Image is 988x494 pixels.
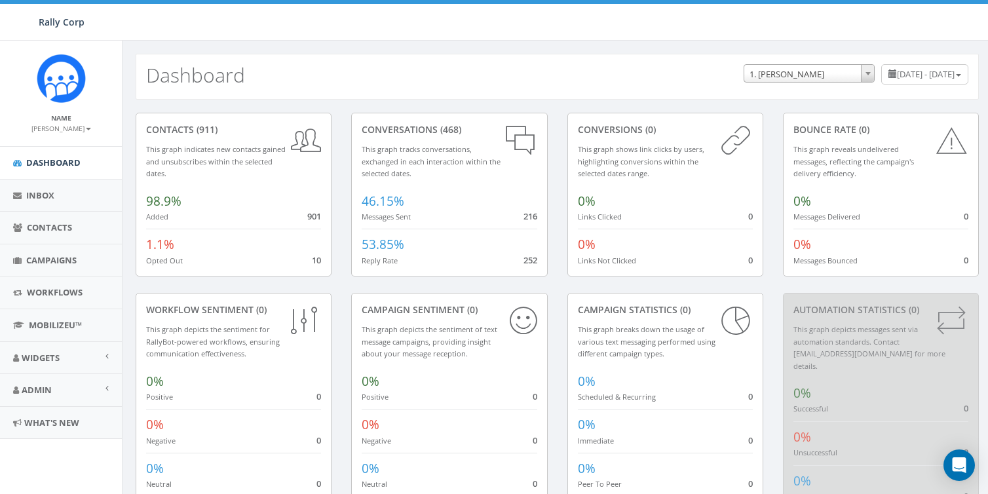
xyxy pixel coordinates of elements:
[906,303,919,316] span: (0)
[793,193,811,210] span: 0%
[964,210,968,222] span: 0
[362,303,537,316] div: Campaign Sentiment
[146,256,183,265] small: Opted Out
[26,189,54,201] span: Inbox
[146,123,321,136] div: contacts
[39,16,85,28] span: Rally Corp
[793,236,811,253] span: 0%
[748,478,753,489] span: 0
[744,65,874,83] span: 1. James Martin
[856,123,869,136] span: (0)
[578,479,622,489] small: Peer To Peer
[362,416,379,433] span: 0%
[146,193,181,210] span: 98.9%
[578,460,596,477] span: 0%
[578,236,596,253] span: 0%
[316,478,321,489] span: 0
[146,416,164,433] span: 0%
[26,157,81,168] span: Dashboard
[578,392,656,402] small: Scheduled & Recurring
[362,324,497,358] small: This graph depicts the sentiment of text message campaigns, providing insight about your message ...
[533,478,537,489] span: 0
[31,124,91,133] small: [PERSON_NAME]
[362,212,411,221] small: Messages Sent
[643,123,656,136] span: (0)
[964,402,968,414] span: 0
[793,428,811,446] span: 0%
[27,221,72,233] span: Contacts
[523,254,537,266] span: 252
[194,123,218,136] span: (911)
[31,122,91,134] a: [PERSON_NAME]
[37,54,86,103] img: Icon_1.png
[146,373,164,390] span: 0%
[793,385,811,402] span: 0%
[748,210,753,222] span: 0
[146,479,172,489] small: Neutral
[578,324,715,358] small: This graph breaks down the usage of various text messaging performed using different campaign types.
[24,417,79,428] span: What's New
[362,436,391,446] small: Negative
[362,193,404,210] span: 46.15%
[523,210,537,222] span: 216
[312,254,321,266] span: 10
[748,434,753,446] span: 0
[146,64,245,86] h2: Dashboard
[362,144,501,178] small: This graph tracks conversations, exchanged in each interaction within the selected dates.
[578,436,614,446] small: Immediate
[748,390,753,402] span: 0
[316,390,321,402] span: 0
[438,123,461,136] span: (468)
[254,303,267,316] span: (0)
[793,144,914,178] small: This graph reveals undelivered messages, reflecting the campaign's delivery efficiency.
[793,212,860,221] small: Messages Delivered
[793,472,811,489] span: 0%
[793,447,837,457] small: Unsuccessful
[578,212,622,221] small: Links Clicked
[793,404,828,413] small: Successful
[793,123,968,136] div: Bounce Rate
[578,193,596,210] span: 0%
[578,373,596,390] span: 0%
[964,446,968,458] span: 0
[793,303,968,316] div: Automation Statistics
[146,236,174,253] span: 1.1%
[578,144,704,178] small: This graph shows link clicks by users, highlighting conversions within the selected dates range.
[964,254,968,266] span: 0
[533,390,537,402] span: 0
[744,64,875,83] span: 1. James Martin
[146,392,173,402] small: Positive
[29,319,82,331] span: MobilizeU™
[146,303,321,316] div: Workflow Sentiment
[362,123,537,136] div: conversations
[793,324,945,371] small: This graph depicts messages sent via automation standards. Contact [EMAIL_ADDRESS][DOMAIN_NAME] f...
[22,352,60,364] span: Widgets
[793,256,858,265] small: Messages Bounced
[362,479,387,489] small: Neutral
[943,449,975,481] div: Open Intercom Messenger
[146,436,176,446] small: Negative
[362,460,379,477] span: 0%
[146,324,280,358] small: This graph depicts the sentiment for RallyBot-powered workflows, ensuring communication effective...
[578,256,636,265] small: Links Not Clicked
[146,144,286,178] small: This graph indicates new contacts gained and unsubscribes within the selected dates.
[578,303,753,316] div: Campaign Statistics
[316,434,321,446] span: 0
[22,384,52,396] span: Admin
[677,303,691,316] span: (0)
[897,68,955,80] span: [DATE] - [DATE]
[465,303,478,316] span: (0)
[307,210,321,222] span: 901
[362,236,404,253] span: 53.85%
[578,123,753,136] div: conversions
[362,256,398,265] small: Reply Rate
[748,254,753,266] span: 0
[26,254,77,266] span: Campaigns
[362,392,389,402] small: Positive
[27,286,83,298] span: Workflows
[146,460,164,477] span: 0%
[533,434,537,446] span: 0
[362,373,379,390] span: 0%
[146,212,168,221] small: Added
[578,416,596,433] span: 0%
